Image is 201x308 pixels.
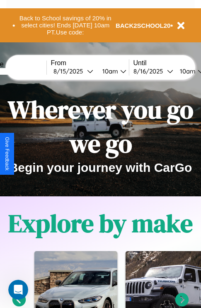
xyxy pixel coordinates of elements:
[8,280,28,300] iframe: Intercom live chat
[15,12,116,38] button: Back to School savings of 20% in select cities! Ends [DATE] 10am PT.Use code:
[176,67,198,75] div: 10am
[133,67,167,75] div: 8 / 16 / 2025
[4,137,10,171] div: Give Feedback
[98,67,120,75] div: 10am
[51,59,129,67] label: From
[8,206,193,240] h1: Explore by make
[116,22,171,29] b: BACK2SCHOOL20
[51,67,96,76] button: 8/15/2025
[96,67,129,76] button: 10am
[53,67,87,75] div: 8 / 15 / 2025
